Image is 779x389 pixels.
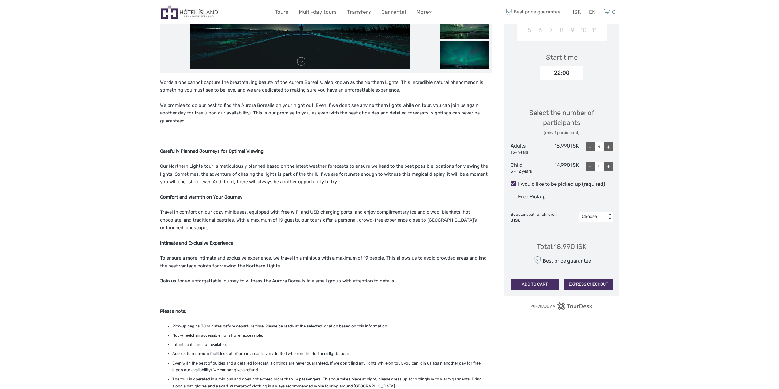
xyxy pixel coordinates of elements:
[511,279,560,290] button: ADD TO CART
[299,8,337,17] a: Multi-day tours
[172,341,492,348] li: Infant seats are not available.
[160,194,242,200] strong: Comfort and Warmth on Your Journey
[582,214,604,220] div: Choose
[9,11,69,16] p: We're away right now. Please check back later!
[172,350,492,357] li: Access to restroom facilities out of urban areas is very limited while on the Northern lights tours.
[578,25,589,35] div: Choose Friday, October 10th, 2025
[416,8,432,17] a: More
[511,169,545,174] div: 5 - 12 years
[545,25,556,35] div: Choose Tuesday, October 7th, 2025
[160,277,492,285] p: Join us for an unforgettable journey to witness the Aurora Borealis in a small group with attenti...
[511,142,545,155] div: Adults
[511,218,557,223] div: 0 ISK
[564,279,613,290] button: EXPRESS CHECKOUT
[530,302,593,310] img: PurchaseViaTourDesk.png
[160,163,492,186] p: Our Northern Lights tour is meticulously planned based on the latest weather forecasts to ensure ...
[604,142,613,151] div: +
[160,208,492,232] p: Travel in comfort on our cozy minibuses, equipped with free WiFi and USB charging ports, and enjo...
[160,5,219,20] img: Hótel Ísland
[172,323,492,330] li: Pick-up begins 30 minutes before departure time. Please be ready at the selected location based o...
[567,25,578,35] div: Choose Thursday, October 9th, 2025
[511,130,613,136] div: (min. 1 participant)
[573,9,581,15] span: ISK
[440,41,489,69] img: 915ebd864ea0428684ea00c7094f36d7_slider_thumbnail.jpg
[586,142,595,151] div: -
[535,25,545,35] div: Choose Monday, October 6th, 2025
[511,150,545,155] div: 13+ years
[511,108,613,136] div: Select the number of participants
[546,53,578,62] div: Start time
[172,332,492,339] li: Not wheelchair accessible nor stroller accessible.
[504,7,568,17] span: Best price guarantee
[589,25,599,35] div: Choose Saturday, October 11th, 2025
[611,9,616,15] span: 0
[160,148,264,154] strong: Carefully Planned Journeys for Optimal Viewing
[275,8,288,17] a: Tours
[604,162,613,171] div: +
[511,181,613,188] label: I would like to be picked up (required)
[160,102,492,125] p: We promise to do our best to find the Aurora Borealis on your night out. Even If we don’t see any...
[70,9,78,17] button: Open LiveChat chat widget
[511,212,560,223] div: Booster seat for children
[540,66,583,80] div: 22:00
[160,240,233,246] strong: Intimate and Exclusive Experience
[172,360,492,374] li: Even with the best of guides and a detailed forecast, sightings are never guaranteed. If we don’t...
[347,8,371,17] a: Transfers
[586,162,595,171] div: -
[440,12,489,39] img: 2029fcbb51f347a5b6e6920e1f9c3fc5_slider_thumbnail.jpg
[160,254,492,270] p: To ensure a more intimate and exclusive experience, we travel in a minibus with a maximum of 19 p...
[511,162,545,174] div: Child
[160,309,186,314] strong: Please note:
[545,142,579,155] div: 18.990 ISK
[556,25,567,35] div: Choose Wednesday, October 8th, 2025
[381,8,406,17] a: Car rental
[518,194,546,200] span: Free Pickup
[160,79,492,94] p: Words alone cannot capture the breathtaking beauty of the Aurora Borealis, also known as the Nort...
[532,255,591,265] div: Best price guarantee
[607,213,612,220] div: < >
[524,25,535,35] div: Choose Sunday, October 5th, 2025
[586,7,598,17] div: EN
[537,242,586,251] div: Total : 18.990 ISK
[545,162,579,174] div: 14.990 ISK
